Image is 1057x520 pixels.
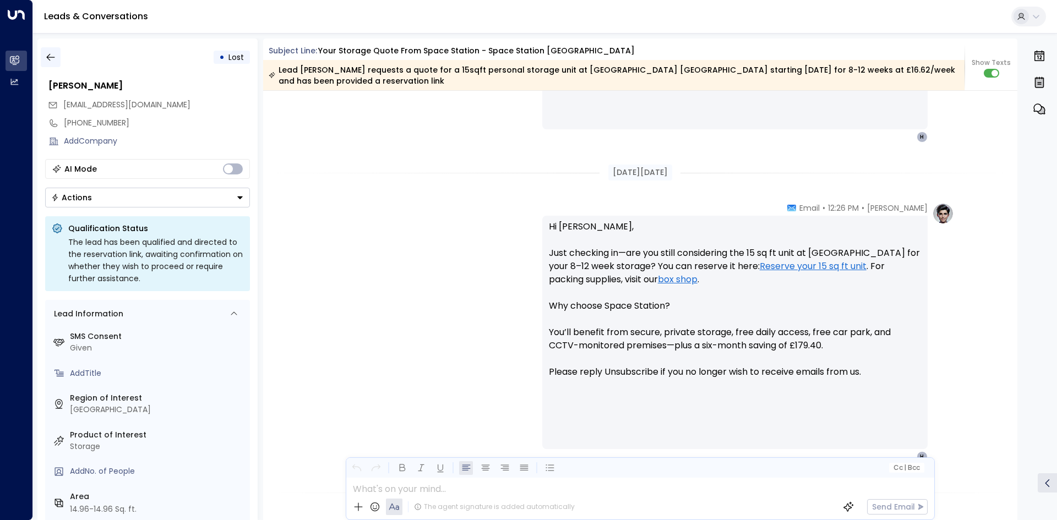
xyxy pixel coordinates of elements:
span: | [904,464,906,472]
span: Show Texts [972,58,1011,68]
div: Lead Information [50,308,123,320]
a: box shop [658,273,698,286]
span: • [822,202,825,214]
span: Cc Bcc [893,464,919,472]
div: Button group with a nested menu [45,188,250,207]
div: Your storage quote from Space Station - Space Station [GEOGRAPHIC_DATA] [318,45,635,57]
p: Hi [PERSON_NAME], Just checking in—are you still considering the 15 sq ft unit at [GEOGRAPHIC_DAT... [549,220,921,392]
span: [PERSON_NAME] [867,202,928,214]
div: [DATE][DATE] [608,165,672,180]
a: Reserve your 15 sq ft unit [760,260,867,273]
label: Region of Interest [70,392,246,404]
span: Subject Line: [269,45,317,56]
div: [GEOGRAPHIC_DATA] [70,404,246,415]
p: Qualification Status [68,223,243,234]
div: AddTitle [70,368,246,379]
div: AddCompany [64,135,250,147]
label: Area [70,491,246,502]
div: The lead has been qualified and directed to the reservation link, awaiting confirmation on whethe... [68,236,243,284]
span: [EMAIL_ADDRESS][DOMAIN_NAME] [63,99,190,110]
button: Cc|Bcc [889,463,924,473]
div: AddNo. of People [70,466,246,477]
div: Given [70,342,246,354]
div: H [917,451,928,462]
div: [PHONE_NUMBER] [64,117,250,129]
button: Redo [369,461,383,475]
button: Undo [350,461,363,475]
div: • [219,47,225,67]
label: SMS Consent [70,331,246,342]
a: Leads & Conversations [44,10,148,23]
div: H [917,132,928,143]
div: Actions [51,193,92,202]
div: [PERSON_NAME] [48,79,250,92]
span: 12:26 PM [828,202,859,214]
span: huzaifakaleemteamk@gmail.com [63,99,190,111]
span: • [862,202,864,214]
div: Lead [PERSON_NAME] requests a quote for a 15sqft personal storage unit at [GEOGRAPHIC_DATA] [GEOG... [269,64,958,86]
label: Product of Interest [70,429,246,441]
div: AI Mode [64,163,97,174]
div: Storage [70,441,246,452]
span: Email [799,202,820,214]
div: The agent signature is added automatically [414,502,575,512]
div: 14.96-14.96 Sq. ft. [70,503,137,515]
button: Actions [45,188,250,207]
span: Lost [228,52,244,63]
img: profile-logo.png [932,202,954,225]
